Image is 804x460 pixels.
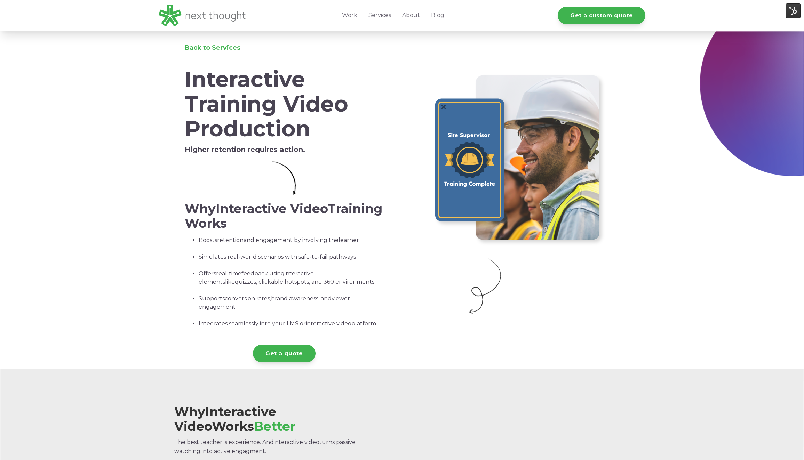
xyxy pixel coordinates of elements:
h5: Higher retention requires action. [185,145,384,154]
span: brand awareness [271,295,318,302]
span: real-time [216,270,241,277]
span: quizzes, [235,279,257,285]
span: interactive video [306,320,351,327]
span: interactive video [274,439,319,445]
span: retention [217,237,244,243]
li: Supports , , and [199,294,384,320]
img: Simple Arrow [272,161,296,195]
p: The best teacher is experience. And turns passive watching into active engagment. [174,438,380,456]
h2: Why Training Works [185,202,384,231]
a: Get a quote [253,345,315,362]
a: Get a custom quote [558,7,645,24]
img: Construction 1 [431,73,605,247]
h2: Why Works [174,405,380,434]
span: platform [351,320,376,327]
span: clickable [258,279,283,285]
span: conversion rates [225,295,270,302]
span: Better [254,419,296,434]
li: Offers feedback using like [199,269,384,294]
span: Interactive Video [216,201,327,216]
img: HubSpot Tools Menu Toggle [786,3,801,18]
li: Simulates real-world scenarios with safe-to-fail pathways [199,253,384,269]
span: hotspots, and 360 environments [285,279,374,285]
img: Artboard 20 [464,258,506,315]
li: Integrates seamlessly into your LMS or [199,320,384,328]
h1: Interactive Training Video Production [185,67,384,142]
span: Interactive Video [174,404,276,434]
a: Back to Services [185,44,240,51]
li: Boosts and engagement by involving the [199,236,384,253]
img: LG - NextThought Logo [159,5,246,26]
span: learner [339,237,359,243]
